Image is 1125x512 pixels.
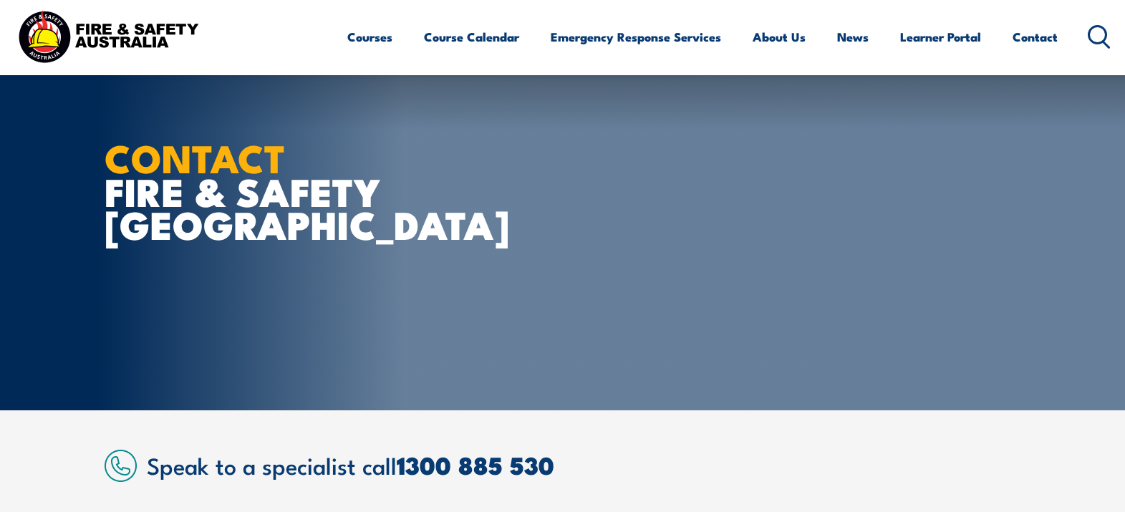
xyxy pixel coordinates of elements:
strong: CONTACT [105,127,286,186]
a: Learner Portal [900,18,981,56]
a: Emergency Response Services [551,18,721,56]
a: Courses [347,18,392,56]
a: Course Calendar [424,18,519,56]
a: Contact [1013,18,1058,56]
a: About Us [753,18,806,56]
h2: Speak to a specialist call [147,452,1021,478]
h1: FIRE & SAFETY [GEOGRAPHIC_DATA] [105,140,458,241]
a: News [837,18,869,56]
a: 1300 885 530 [397,445,554,483]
